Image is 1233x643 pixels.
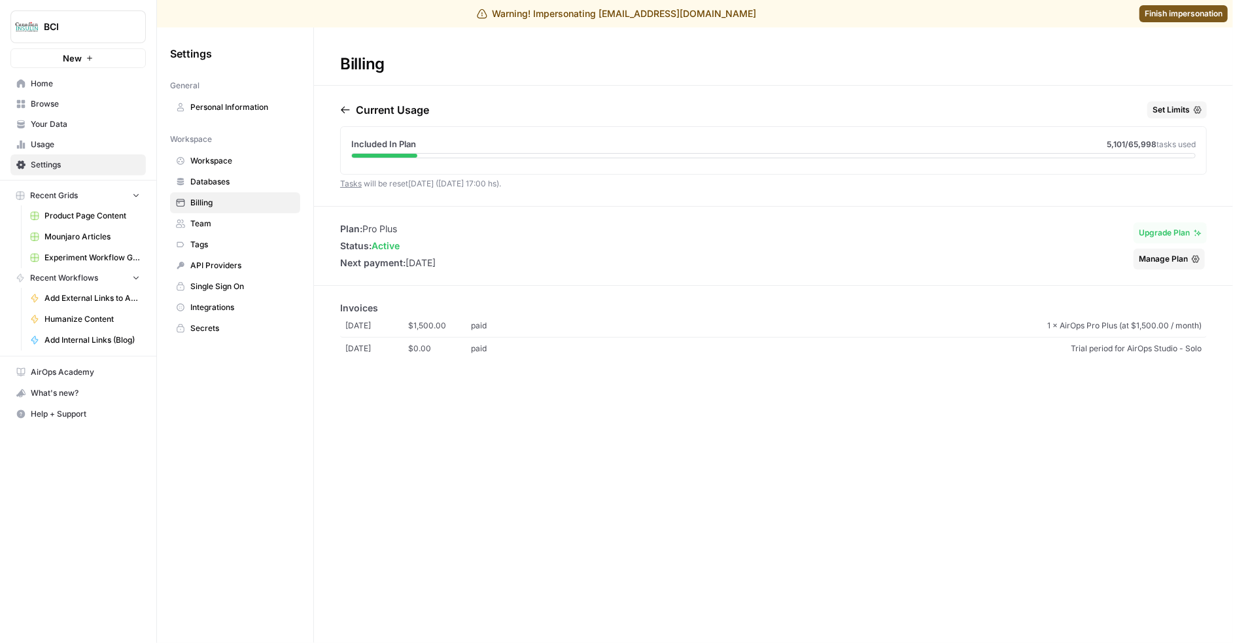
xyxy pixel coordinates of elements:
[1147,101,1207,118] button: Set Limits
[31,366,140,378] span: AirOps Academy
[10,154,146,175] a: Settings
[10,268,146,288] button: Recent Workflows
[477,7,757,20] div: Warning! Impersonating [EMAIL_ADDRESS][DOMAIN_NAME]
[340,256,436,269] li: [DATE]
[1134,249,1205,269] button: Manage Plan
[170,133,212,145] span: Workspace
[340,179,362,188] a: Tasks
[340,257,406,268] span: Next payment:
[31,159,140,171] span: Settings
[534,320,1202,332] span: 1 × AirOps Pro Plus (at $1,500.00 / month)
[1139,227,1190,239] span: Upgrade Plan
[1107,139,1156,149] span: 5,101 /65,998
[170,80,200,92] span: General
[170,150,300,171] a: Workspace
[31,139,140,150] span: Usage
[10,134,146,155] a: Usage
[534,343,1202,355] span: Trial period for AirOps Studio - Solo
[170,234,300,255] a: Tags
[345,320,408,332] span: [DATE]
[190,176,294,188] span: Databases
[10,362,146,383] a: AirOps Academy
[31,408,140,420] span: Help + Support
[1145,8,1223,20] span: Finish impersonation
[340,223,362,234] span: Plan:
[11,383,145,403] div: What's new?
[170,46,212,61] span: Settings
[314,54,411,75] div: Billing
[170,297,300,318] a: Integrations
[372,240,400,251] span: active
[31,98,140,110] span: Browse
[24,226,146,247] a: Mounjaro Articles
[1153,104,1190,116] span: Set Limits
[10,73,146,94] a: Home
[170,276,300,297] a: Single Sign On
[44,252,140,264] span: Experiment Workflow Grid
[63,52,82,65] span: New
[190,281,294,292] span: Single Sign On
[170,97,300,118] a: Personal Information
[44,292,140,304] span: Add External Links to Article
[190,101,294,113] span: Personal Information
[345,343,408,355] span: [DATE]
[10,114,146,135] a: Your Data
[10,404,146,425] button: Help + Support
[190,302,294,313] span: Integrations
[170,213,300,234] a: Team
[10,10,146,43] button: Workspace: BCI
[24,288,146,309] a: Add External Links to Article
[190,155,294,167] span: Workspace
[340,338,1207,360] a: [DATE]$0.00paidTrial period for AirOps Studio - Solo
[44,231,140,243] span: Mounjaro Articles
[15,15,39,39] img: BCI Logo
[1156,139,1196,149] span: tasks used
[24,330,146,351] a: Add Internal Links (Blog)
[340,302,1207,315] p: Invoices
[44,334,140,346] span: Add Internal Links (Blog)
[1139,5,1228,22] a: Finish impersonation
[340,179,501,188] span: will be reset [DATE] ([DATE] 17:00 hs) .
[10,186,146,205] button: Recent Grids
[10,94,146,114] a: Browse
[31,78,140,90] span: Home
[408,320,471,332] span: $1,500.00
[170,171,300,192] a: Databases
[190,197,294,209] span: Billing
[44,210,140,222] span: Product Page Content
[340,240,372,251] span: Status:
[190,322,294,334] span: Secrets
[1139,253,1188,265] span: Manage Plan
[170,192,300,213] a: Billing
[24,309,146,330] a: Humanize Content
[44,313,140,325] span: Humanize Content
[10,48,146,68] button: New
[356,102,429,118] p: Current Usage
[24,205,146,226] a: Product Page Content
[471,320,534,332] span: paid
[340,222,436,235] li: Pro Plus
[30,190,78,201] span: Recent Grids
[170,255,300,276] a: API Providers
[351,137,416,150] span: Included In Plan
[190,260,294,271] span: API Providers
[471,343,534,355] span: paid
[190,218,294,230] span: Team
[340,315,1207,338] a: [DATE]$1,500.00paid1 × AirOps Pro Plus (at $1,500.00 / month)
[170,318,300,339] a: Secrets
[408,343,471,355] span: $0.00
[31,118,140,130] span: Your Data
[1134,222,1207,243] button: Upgrade Plan
[24,247,146,268] a: Experiment Workflow Grid
[30,272,98,284] span: Recent Workflows
[190,239,294,251] span: Tags
[44,20,123,33] span: BCI
[10,383,146,404] button: What's new?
